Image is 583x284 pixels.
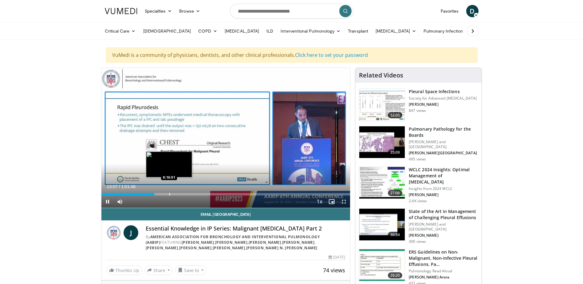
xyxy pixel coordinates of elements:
a: 27:06 WCLC 2024 Insights: Optimal Management of [MEDICAL_DATA] Insights from 2024 WCLC [PERSON_NA... [359,167,478,203]
p: Society for Advanced [MEDICAL_DATA] [409,96,477,101]
h3: WCLC 2024 Insights: Optimal Management of [MEDICAL_DATA] [409,167,478,185]
a: [PERSON_NAME] [282,240,315,245]
span: 26:20 [388,272,403,278]
span: 36:54 [388,232,403,238]
a: [PERSON_NAME] [146,245,178,250]
a: 36:54 State of the Art in Management of Challenging Pleural Effusions [PERSON_NAME] and [GEOGRAPH... [359,208,478,244]
a: [MEDICAL_DATA] [372,25,420,37]
a: D [466,5,479,17]
a: Specialties [141,5,176,17]
span: 1:01:48 [121,184,136,189]
img: 31eba31b-0c8b-490d-b502-8f3489415af0.150x105_q85_crop-smart_upscale.jpg [359,249,405,281]
button: Mute [114,195,126,208]
p: [PERSON_NAME] and [GEOGRAPHIC_DATA] [409,140,478,149]
p: [PERSON_NAME] [409,192,478,197]
a: Browse [175,5,204,17]
p: 390 views [409,239,426,244]
button: Playback Rate [313,195,325,208]
a: [PERSON_NAME] [182,240,214,245]
a: COPD [195,25,221,37]
video-js: Video Player [101,68,350,208]
p: 495 views [409,157,426,162]
a: 35:09 Pulmonary Pathology for the Boards [PERSON_NAME] and [GEOGRAPHIC_DATA] [PERSON_NAME][GEOGRA... [359,126,478,162]
a: Transplant [344,25,372,37]
img: image.jpeg [146,152,192,177]
p: [PERSON_NAME][GEOGRAPHIC_DATA] [409,151,478,156]
a: Email [GEOGRAPHIC_DATA] [101,208,350,220]
a: Favorites [437,5,463,17]
button: Enable picture-in-picture mode [325,195,338,208]
a: [PERSON_NAME] [213,245,245,250]
span: 27:06 [388,190,403,196]
img: American Association for Bronchology and Interventional Pulmonology (AABIP) [106,225,121,240]
a: [PERSON_NAME] N. [PERSON_NAME] [246,245,317,250]
button: Save to [175,265,207,275]
p: Insights from 2024 WCLC [409,186,478,191]
img: 35da1b2e-e06e-46cd-91b6-ae21797a2035.150x105_q85_crop-smart_upscale.jpg [359,209,405,241]
h3: State of the Art in Management of Challenging Pleural Effusions [409,208,478,221]
a: [PERSON_NAME] [179,245,212,250]
span: 13:07 [107,184,118,189]
button: Share [144,265,173,275]
span: 74 views [323,266,345,274]
button: Fullscreen [338,195,350,208]
h4: Essential Knowledge in IP Series: Malignant [MEDICAL_DATA] Part 2 [146,225,345,232]
a: Pulmonary Infection [420,25,473,37]
a: ILD [263,25,277,37]
img: fb57aec0-15a0-4ba7-a3d2-46a55252101d.150x105_q85_crop-smart_upscale.jpg [359,126,405,158]
input: Search topics, interventions [230,4,353,18]
img: 3a403bee-3229-45b3-a430-6154aa75147a.150x105_q85_crop-smart_upscale.jpg [359,167,405,199]
img: VuMedi Logo [105,8,137,14]
h3: Pulmonary Pathology for the Boards [409,126,478,138]
div: [DATE] [329,254,345,260]
p: [PERSON_NAME] Arora [409,275,478,280]
p: [PERSON_NAME] and [GEOGRAPHIC_DATA] [409,222,478,232]
h4: Related Videos [359,72,403,79]
a: Critical Care [101,25,140,37]
div: VuMedi is a community of physicians, dentists, and other clinical professionals. [106,47,478,63]
a: Click here to set your password [295,52,368,58]
p: [PERSON_NAME] [409,102,477,107]
a: J [124,225,138,240]
p: [PERSON_NAME] [409,233,478,238]
button: Pause [101,195,114,208]
span: 35:09 [388,149,403,156]
a: Interventional Pulmonology [277,25,344,37]
a: [PERSON_NAME] [215,240,248,245]
img: c3619b51-c3a0-49e4-9a95-3f69edafa347.150x105_q85_crop-smart_upscale.jpg [359,89,405,121]
a: [DEMOGRAPHIC_DATA] [140,25,195,37]
h3: Pleural Space Infections [409,89,477,95]
p: 847 views [409,108,426,113]
a: [MEDICAL_DATA] [221,25,263,37]
p: Pulmonology Read Aloud [409,269,478,274]
div: Progress Bar [101,193,350,195]
div: By FEATURING , , , , , , , [146,234,345,251]
span: 52:05 [388,112,403,118]
p: 2.6K views [409,199,427,203]
a: Thumbs Up [106,266,142,275]
span: / [119,184,120,189]
a: [PERSON_NAME] [249,240,281,245]
a: American Association for Bronchology and Interventional Pulmonology (AABIP) [146,234,320,245]
a: 52:05 Pleural Space Infections Society for Advanced [MEDICAL_DATA] [PERSON_NAME] 847 views [359,89,478,121]
h3: ERS Guidelines on Non-Malignant, Non-Infective Pleural Effusions, Pa… [409,249,478,267]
